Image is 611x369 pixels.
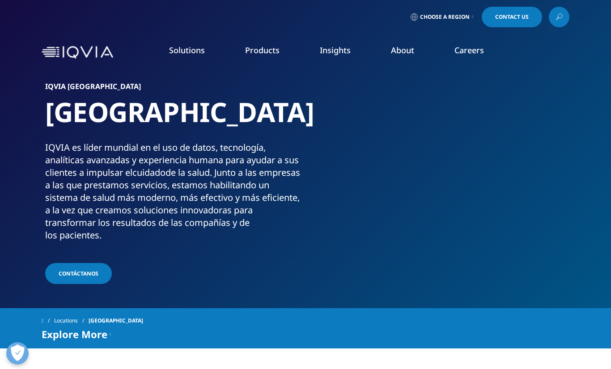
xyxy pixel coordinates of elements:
a: Contáctanos [45,263,112,284]
img: 103_brainstorm-on-glass-window.jpg [327,83,566,262]
span: [GEOGRAPHIC_DATA] [89,313,143,329]
a: Insights [320,45,351,55]
h1: [GEOGRAPHIC_DATA] [45,95,302,141]
a: Contact Us [482,7,542,27]
a: Locations [54,313,89,329]
span: Explore More [42,329,107,339]
a: Solutions [169,45,205,55]
button: Abrir preferencias [6,342,29,365]
span: Contact Us [495,14,529,20]
span: Choose a Region [420,13,470,21]
span: Contáctanos [59,270,98,277]
span: cuidado [132,166,165,178]
nav: Primary [117,31,569,73]
a: About [391,45,414,55]
a: Products [245,45,280,55]
a: Careers [454,45,484,55]
h6: IQVIA [GEOGRAPHIC_DATA] [45,83,302,95]
p: IQVIA es líder mundial en el uso de datos, tecnología, analíticas avanzadas y experiencia humana ... [45,141,302,247]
